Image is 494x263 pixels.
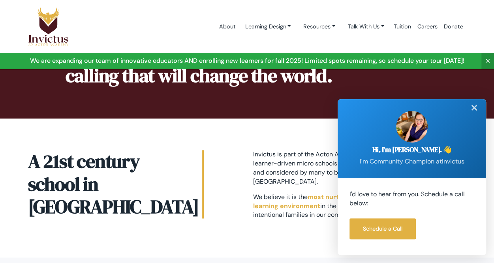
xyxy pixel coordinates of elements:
[349,157,474,166] p: I'm Community Champion at
[442,157,464,165] span: Invictus
[349,146,474,154] h2: Hi, I'm [PERSON_NAME]. 👋
[414,10,441,43] a: Careers
[216,10,239,43] a: About
[342,19,391,34] a: Talk With Us
[253,150,466,186] p: Invictus is part of the Acton Academy network – a network of true learner-driven micro schools st...
[391,10,414,43] a: Tuition
[441,10,466,43] a: Donate
[253,193,464,210] span: most nurturing, deep-learning, student-centered learning environment
[349,190,474,208] p: I'd love to hear from you. Schedule a call below:
[239,19,297,34] a: Learning Design
[253,193,466,220] p: We believe it is the in the world, and we're thrilled to share it with intentional families in ou...
[66,19,429,87] p: The Invictus mission is to inspire each child and parent who enters our doors to find a calling t...
[466,99,482,116] div: ✕
[396,111,428,143] img: sarah.jpg
[28,7,69,46] img: Logo
[297,19,342,34] a: Resources
[28,150,204,218] h2: A 21st century school in [GEOGRAPHIC_DATA]
[349,218,416,239] a: Schedule a Call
